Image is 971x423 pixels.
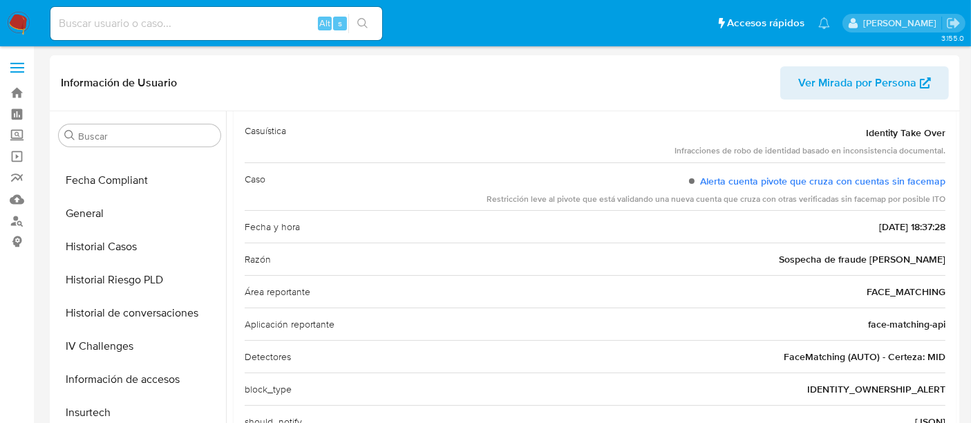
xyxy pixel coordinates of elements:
[727,16,804,30] span: Accesos rápidos
[61,76,177,90] h1: Información de Usuario
[319,17,330,30] span: Alt
[53,230,226,263] button: Historial Casos
[50,15,382,32] input: Buscar usuario o caso...
[818,17,830,29] a: Notificaciones
[53,363,226,396] button: Información de accesos
[946,16,961,30] a: Salir
[64,130,75,141] button: Buscar
[780,66,949,100] button: Ver Mirada por Persona
[53,197,226,230] button: General
[53,330,226,363] button: IV Challenges
[78,130,215,142] input: Buscar
[348,14,377,33] button: search-icon
[798,66,916,100] span: Ver Mirada por Persona
[53,164,226,197] button: Fecha Compliant
[863,17,941,30] p: aline.magdaleno@mercadolibre.com
[53,297,226,330] button: Historial de conversaciones
[338,17,342,30] span: s
[53,263,226,297] button: Historial Riesgo PLD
